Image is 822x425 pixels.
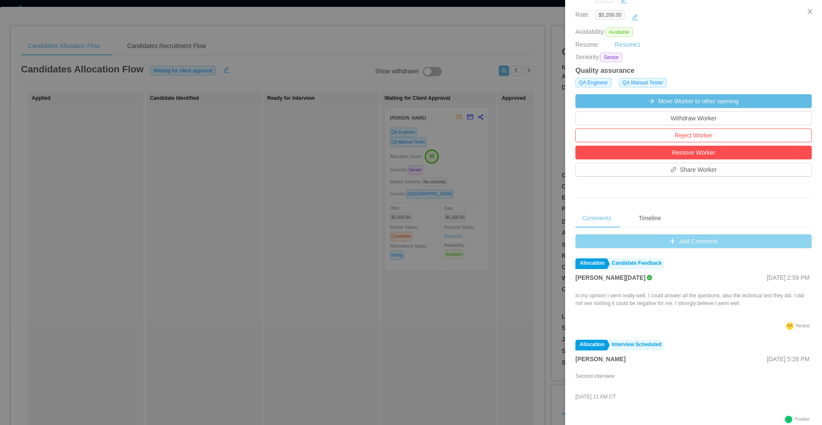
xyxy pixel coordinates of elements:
[608,340,664,350] a: Interview Scheduled
[807,8,813,15] i: icon: close
[767,356,810,362] span: [DATE] 5:28 PM
[575,292,812,307] p: In my opinion I went really well, I could answer all the questions, also the technical test they ...
[595,10,625,20] span: $5,208.00
[600,53,622,62] span: Senior
[575,53,600,62] span: Seniority:
[632,209,668,228] div: Timeline
[796,323,810,328] span: Neutral
[615,40,640,49] a: Resume1
[575,78,611,87] span: QA Engineer
[795,417,810,422] span: Positive
[575,146,812,159] button: Remove Worker
[575,258,607,269] a: Allocation
[767,274,810,281] span: [DATE] 2:59 PM
[575,28,636,35] span: Availability:
[575,356,625,362] strong: [PERSON_NAME]
[575,209,618,228] div: Comments
[575,163,812,177] button: icon: linkShare Worker
[628,10,642,24] button: icon: edit
[575,340,607,350] a: Allocation
[575,393,616,401] p: [DATE] 11 AM CT
[575,274,646,281] strong: [PERSON_NAME][DATE]
[575,234,812,248] button: icon: plusAdd Comment
[575,67,634,74] strong: Quality assurance
[575,111,812,125] button: Withdraw Worker
[575,372,616,380] p: Second interview
[605,27,633,37] span: Available
[575,41,599,48] span: Resume:
[575,94,812,108] button: icon: arrow-rightMove Worker to other opening
[608,258,664,269] a: Candidate Feedback
[575,129,812,142] button: Reject Worker
[619,78,667,87] span: QA Manual Tester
